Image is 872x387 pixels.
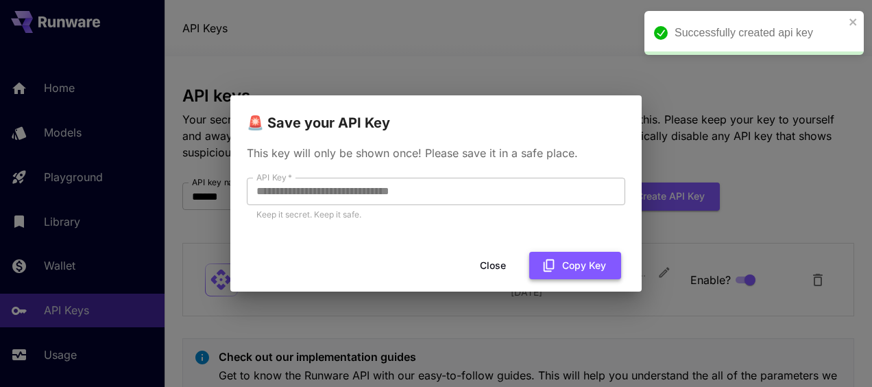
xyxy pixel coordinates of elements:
[529,252,621,280] button: Copy Key
[849,16,858,27] button: close
[230,95,642,134] h2: 🚨 Save your API Key
[675,25,845,41] div: Successfully created api key
[256,172,292,183] label: API Key
[256,208,616,222] p: Keep it secret. Keep it safe.
[247,145,625,161] p: This key will only be shown once! Please save it in a safe place.
[462,252,524,280] button: Close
